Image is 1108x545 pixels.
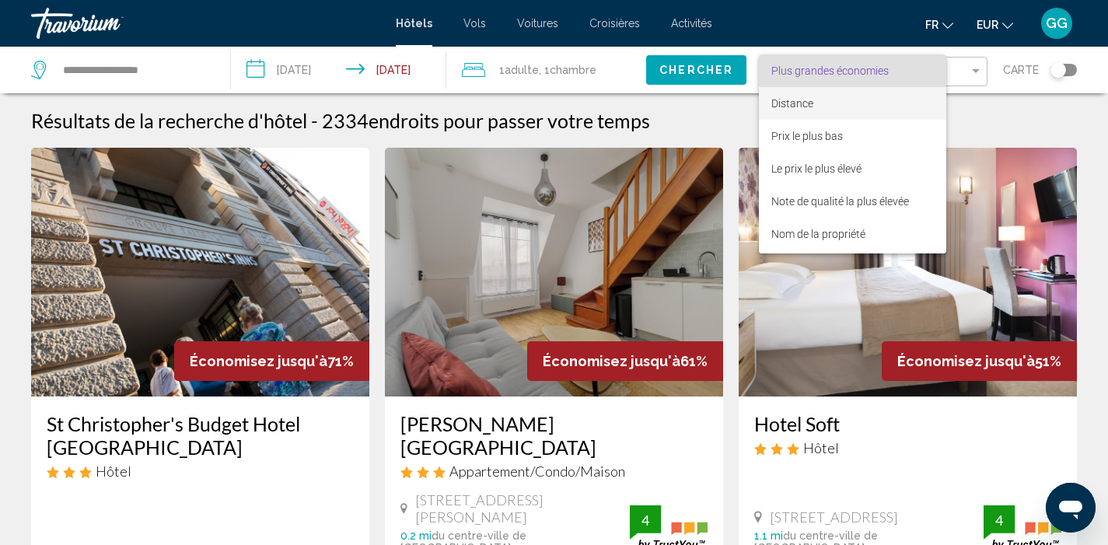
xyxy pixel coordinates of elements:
[771,97,813,110] span: Distance
[771,162,862,175] span: Le prix le plus élevé
[771,65,889,77] span: Plus grandes économies
[771,195,909,208] span: Note de qualité la plus élevée
[1046,483,1096,533] iframe: Bouton de lancement de la fenêtre de messagerie
[771,228,865,240] span: Nom de la propriété
[771,130,843,142] span: Prix le plus bas
[759,54,946,253] div: Sort by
